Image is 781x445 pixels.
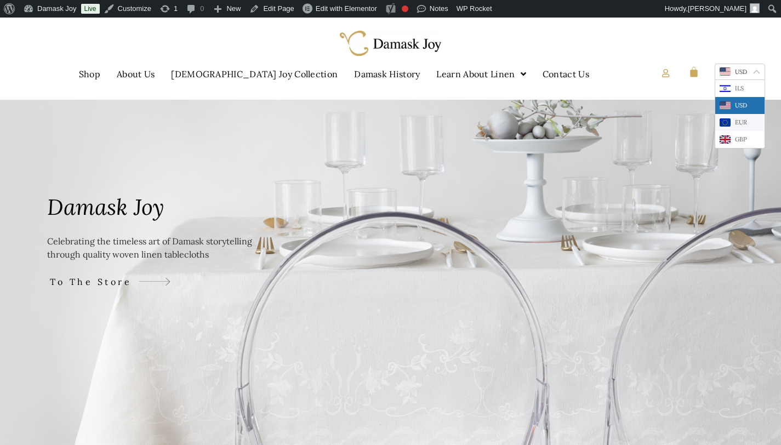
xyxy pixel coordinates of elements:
[71,61,109,87] a: Shop
[163,61,346,87] a: [DEMOGRAPHIC_DATA] Joy Collection
[534,61,597,87] a: Contact Us
[428,61,534,87] a: Learn About Linen
[735,101,747,109] div: USD
[81,4,100,14] a: Live
[402,5,408,12] div: Focus keyphrase not set
[735,84,744,92] div: ILS
[13,61,654,87] nav: Menu
[688,4,746,13] span: [PERSON_NAME]
[735,135,747,143] div: GBP
[735,118,747,126] div: EUR
[109,61,163,87] a: About Us
[47,196,266,218] h1: Damask Joy
[47,235,266,261] p: Celebrating the timeless art of Damask storytelling through quality woven linen tablecloths
[47,275,132,288] span: To The Store
[735,68,747,76] span: USD
[346,61,428,87] a: Damask History
[316,4,377,13] span: Edit with Elementor
[47,266,266,297] a: To The Store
